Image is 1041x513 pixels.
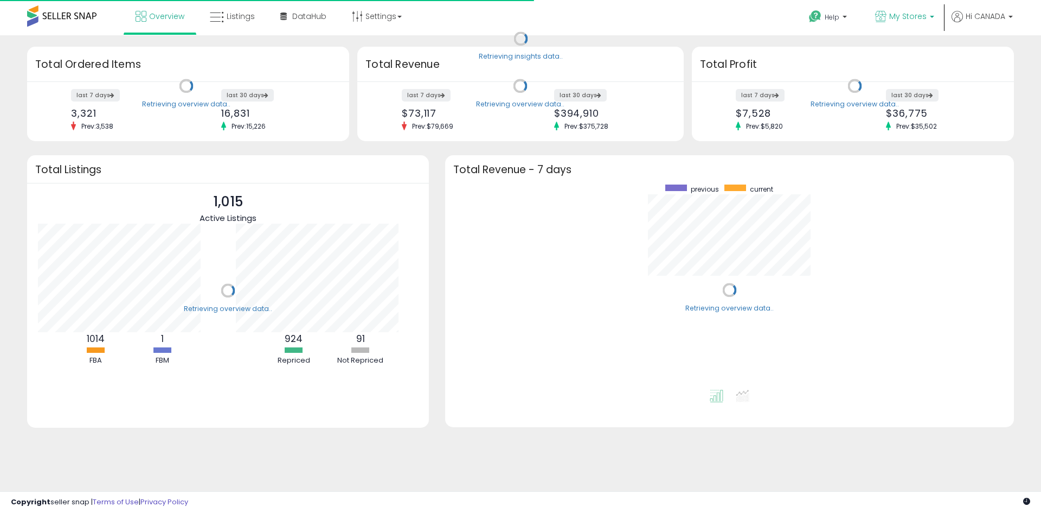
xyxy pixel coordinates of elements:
div: Retrieving overview data.. [476,99,564,109]
span: Overview [149,11,184,22]
span: My Stores [889,11,927,22]
div: Retrieving overview data.. [685,303,774,313]
div: Retrieving overview data.. [184,304,272,314]
i: Get Help [808,10,822,23]
a: Hi CANADA [952,11,1013,35]
span: Listings [227,11,255,22]
div: Retrieving overview data.. [811,99,899,109]
div: Retrieving overview data.. [142,99,230,109]
span: Help [825,12,839,22]
a: Help [800,2,858,35]
span: Hi CANADA [966,11,1005,22]
span: DataHub [292,11,326,22]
